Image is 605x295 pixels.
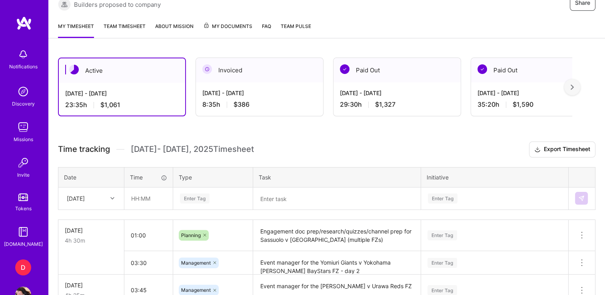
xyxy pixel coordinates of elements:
div: Enter Tag [427,229,457,241]
a: About Mission [155,22,194,38]
div: [DOMAIN_NAME] [4,240,43,248]
button: Export Timesheet [529,142,595,157]
div: [DATE] - [DATE] [340,89,454,97]
span: $1,061 [100,101,120,109]
img: teamwork [15,119,31,135]
div: Time [130,173,167,181]
div: [DATE] - [DATE] [65,89,179,98]
span: $386 [234,100,250,109]
img: right [571,84,574,90]
input: HH:MM [124,252,173,273]
img: Invite [15,155,31,171]
div: [DATE] - [DATE] [477,89,592,97]
span: $1,327 [375,100,395,109]
span: $1,590 [513,100,533,109]
div: Discovery [12,100,35,108]
span: Team Pulse [281,23,311,29]
th: Type [173,167,253,187]
div: Missions [14,135,33,144]
th: Date [58,167,124,187]
img: Active [69,65,79,74]
div: [DATE] [67,194,85,203]
div: Active [59,58,185,83]
div: Enter Tag [180,192,210,205]
div: Paid Out [333,58,461,82]
textarea: Event manager for the Yomiuri Giants v Yokohama [PERSON_NAME] BayStars FZ - day 2 [254,252,420,274]
img: tokens [18,193,28,201]
span: Management [181,260,211,266]
a: D [13,259,33,275]
span: Builders proposed to company [74,0,161,9]
img: Submit [578,195,585,201]
div: 8:35 h [202,100,317,109]
a: FAQ [262,22,271,38]
div: Invite [17,171,30,179]
span: Time tracking [58,144,110,154]
img: Invoiced [202,64,212,74]
span: Planning [181,232,201,238]
span: Management [181,287,211,293]
div: 29:30 h [340,100,454,109]
div: Invoiced [196,58,323,82]
div: 4h 30m [65,236,118,245]
a: Team timesheet [104,22,146,38]
img: discovery [15,84,31,100]
img: Paid Out [340,64,349,74]
span: My Documents [203,22,252,31]
div: 23:35 h [65,101,179,109]
div: [DATE] [65,226,118,235]
i: icon Download [534,146,541,154]
span: [DATE] - [DATE] , 2025 Timesheet [131,144,254,154]
img: logo [16,16,32,30]
div: Initiative [427,173,563,181]
div: Paid Out [471,58,598,82]
th: Task [253,167,421,187]
div: Enter Tag [427,257,457,269]
div: [DATE] [65,281,118,289]
div: [DATE] - [DATE] [202,89,317,97]
div: Tokens [15,204,32,213]
textarea: Engagement doc prep/research/quizzes/channel prep for Sassuolo v [GEOGRAPHIC_DATA] (multiple FZs) [254,221,420,251]
i: icon Chevron [110,196,114,200]
input: HH:MM [125,188,172,209]
input: HH:MM [124,225,173,246]
div: D [15,259,31,275]
a: Team Pulse [281,22,311,38]
a: My timesheet [58,22,94,38]
div: 35:20 h [477,100,592,109]
div: Enter Tag [428,192,457,205]
a: My Documents [203,22,252,38]
div: Notifications [9,62,38,71]
img: bell [15,46,31,62]
img: guide book [15,224,31,240]
img: Paid Out [477,64,487,74]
